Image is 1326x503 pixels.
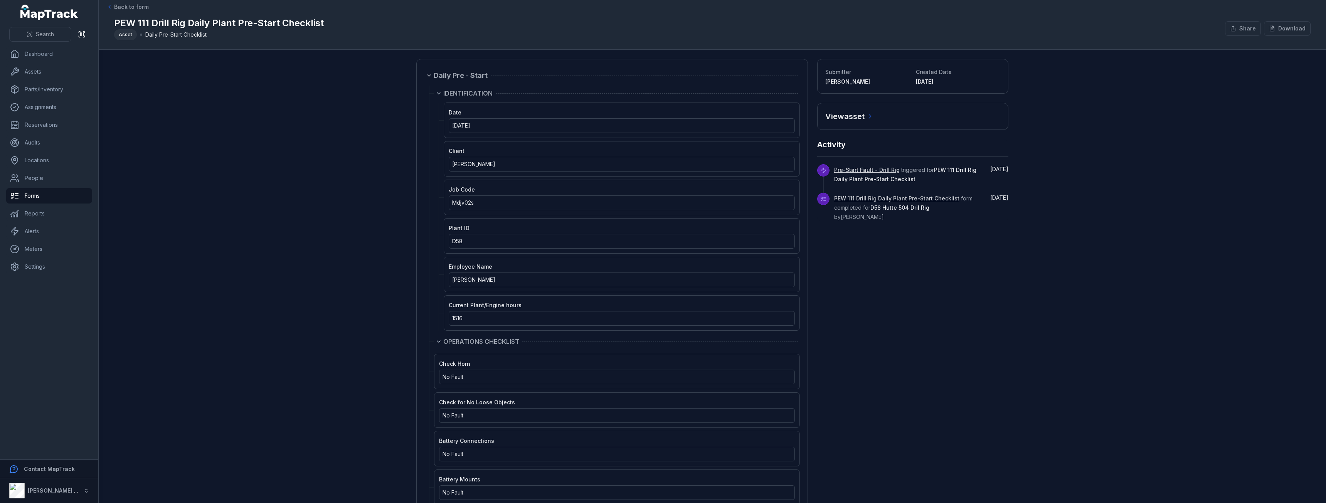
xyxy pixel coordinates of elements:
a: Reservations [6,117,92,133]
span: Daily Pre - Start [434,70,488,81]
a: Forms [6,188,92,204]
a: Assignments [6,99,92,115]
span: No Fault [443,489,463,496]
span: form completed for by [PERSON_NAME] [834,195,973,220]
span: Submitter [825,69,851,75]
span: Search [36,30,54,38]
span: Battery Connections [439,437,494,444]
a: Meters [6,241,92,257]
a: Reports [6,206,92,221]
a: Viewasset [825,111,874,122]
a: Assets [6,64,92,79]
a: Alerts [6,224,92,239]
span: Employee Name [449,263,492,270]
span: Back to form [114,3,149,11]
time: 10/9/2025, 6:54:33 AM [990,166,1008,172]
h2: View asset [825,111,865,122]
span: Job Code [449,186,475,193]
div: Asset [114,29,137,40]
span: [PERSON_NAME] [452,276,495,283]
a: Audits [6,135,92,150]
span: No Fault [443,412,463,419]
span: Check Horn [439,360,470,367]
span: 1516 [452,315,463,321]
span: No Fault [443,451,463,457]
strong: Contact MapTrack [24,466,75,472]
span: Current Plant/Engine hours [449,302,522,308]
span: [DATE] [916,78,933,85]
a: Pre-Start Fault - Drill Rig [834,166,900,174]
a: Dashboard [6,46,92,62]
a: Parts/Inventory [6,82,92,97]
span: Created Date [916,69,952,75]
span: [DATE] [990,194,1008,201]
span: [PERSON_NAME] [825,78,870,85]
button: Download [1264,21,1311,36]
span: Mdjv02s [452,199,474,206]
time: 10/9/2025, 12:00:00 AM [452,122,470,129]
time: 10/9/2025, 6:54:33 AM [916,78,933,85]
span: [DATE] [452,122,470,129]
span: D58 Hutte 504 Dril Rig [870,204,929,211]
span: D58 [452,238,463,244]
button: Search [9,27,71,42]
span: No Fault [443,373,463,380]
time: 10/9/2025, 6:54:33 AM [990,194,1008,201]
span: Daily Pre-Start Checklist [145,31,207,39]
strong: [PERSON_NAME] Group [28,487,91,494]
span: Plant ID [449,225,469,231]
span: [DATE] [990,166,1008,172]
span: OPERATIONS CHECKLIST [443,337,519,346]
a: Back to form [106,3,149,11]
a: MapTrack [20,5,78,20]
span: [PERSON_NAME] [452,161,495,167]
span: Battery Mounts [439,476,480,483]
a: Settings [6,259,92,274]
span: Date [449,109,461,116]
span: Client [449,148,464,154]
h1: PEW 111 Drill Rig Daily Plant Pre-Start Checklist [114,17,324,29]
a: PEW 111 Drill Rig Daily Plant Pre-Start Checklist [834,195,959,202]
a: People [6,170,92,186]
button: Share [1225,21,1261,36]
h2: Activity [817,139,846,150]
span: triggered for [834,167,976,182]
span: Check for No Loose Objects [439,399,515,405]
a: Locations [6,153,92,168]
span: IDENTIFICATION [443,89,493,98]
